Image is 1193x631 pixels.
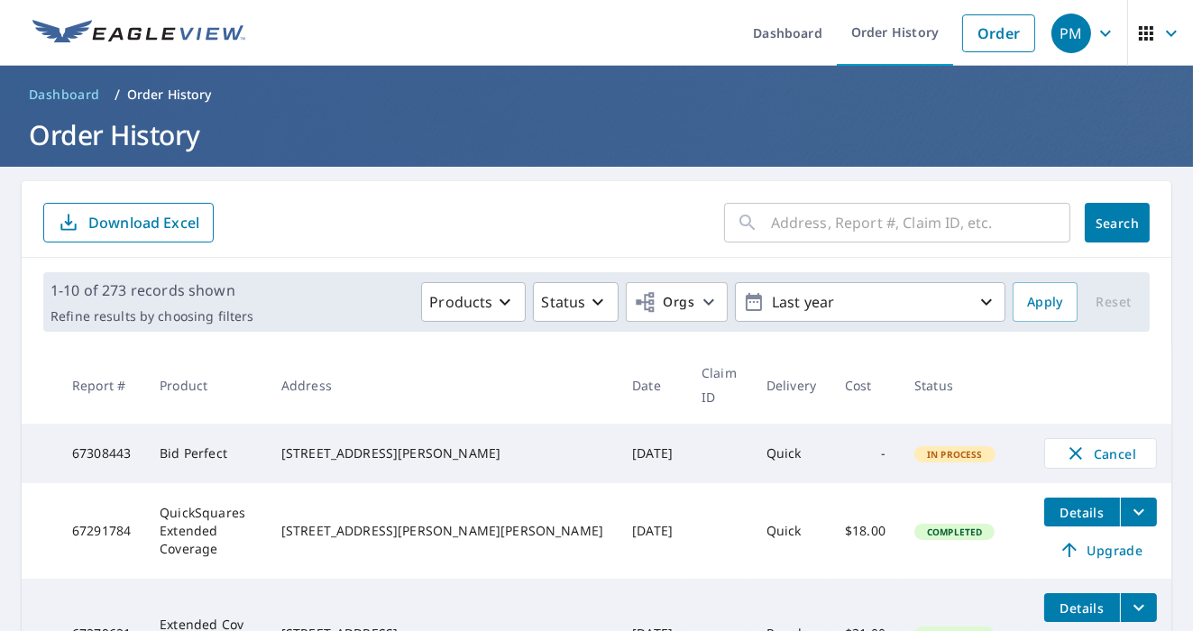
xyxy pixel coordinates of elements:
th: Claim ID [687,346,752,424]
span: Search [1099,215,1135,232]
p: 1-10 of 273 records shown [50,279,253,301]
button: filesDropdownBtn-67291784 [1120,498,1157,526]
h1: Order History [22,116,1171,153]
span: Details [1055,504,1109,521]
img: EV Logo [32,20,245,47]
span: Dashboard [29,86,100,104]
span: Apply [1027,291,1063,314]
button: Orgs [626,282,728,322]
button: Apply [1013,282,1078,322]
div: [STREET_ADDRESS][PERSON_NAME][PERSON_NAME] [281,522,603,540]
p: Status [541,291,585,313]
th: Date [618,346,687,424]
input: Address, Report #, Claim ID, etc. [771,197,1070,248]
th: Address [267,346,618,424]
button: detailsBtn-67279621 [1044,593,1120,622]
button: Download Excel [43,203,214,242]
td: [DATE] [618,424,687,483]
button: filesDropdownBtn-67279621 [1120,593,1157,622]
p: Refine results by choosing filters [50,308,253,325]
th: Status [900,346,1030,424]
button: Last year [735,282,1005,322]
span: Upgrade [1055,539,1146,561]
td: Quick [752,424,831,483]
p: Last year [765,287,976,318]
button: detailsBtn-67291784 [1044,498,1120,526]
td: 67291784 [58,483,145,579]
p: Products [429,291,492,313]
td: Quick [752,483,831,579]
nav: breadcrumb [22,80,1171,109]
span: Details [1055,599,1109,617]
p: Download Excel [88,213,199,233]
td: QuickSquares Extended Coverage [145,483,267,579]
a: Order [962,14,1035,52]
button: Products [421,282,526,322]
span: In Process [916,448,994,461]
th: Product [145,346,267,424]
td: $18.00 [831,483,900,579]
span: Orgs [634,291,694,314]
th: Report # [58,346,145,424]
a: Upgrade [1044,535,1157,564]
a: Dashboard [22,80,107,109]
td: 67308443 [58,424,145,483]
td: [DATE] [618,483,687,579]
th: Cost [831,346,900,424]
th: Delivery [752,346,831,424]
span: Completed [916,526,993,538]
td: - [831,424,900,483]
button: Status [533,282,619,322]
div: [STREET_ADDRESS][PERSON_NAME] [281,444,603,462]
span: Cancel [1063,443,1138,464]
td: Bid Perfect [145,424,267,483]
div: PM [1051,14,1091,53]
button: Cancel [1044,438,1157,469]
li: / [115,84,120,105]
p: Order History [127,86,212,104]
button: Search [1085,203,1150,242]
